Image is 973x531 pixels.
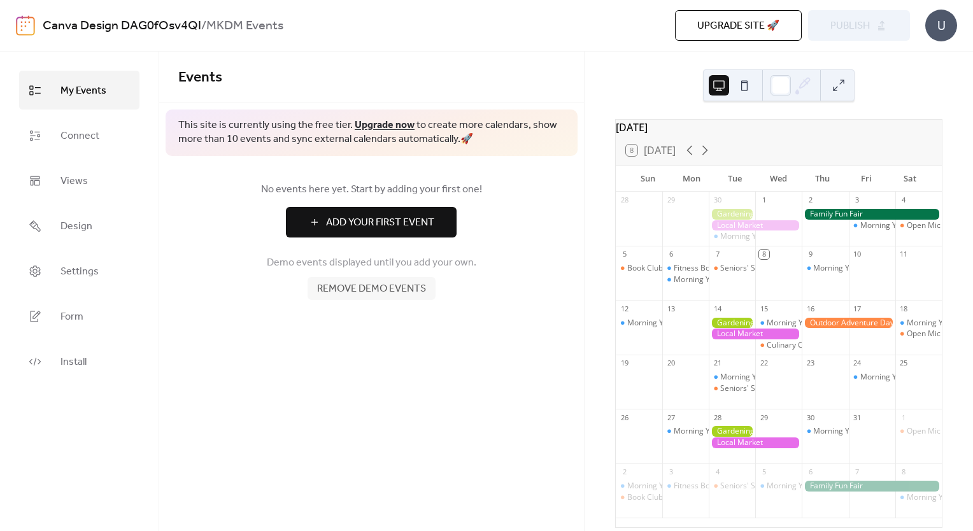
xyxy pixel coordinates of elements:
b: MKDM Events [206,14,283,38]
a: Upgrade now [355,115,415,135]
span: Events [178,64,222,92]
div: 2 [620,467,629,476]
div: 3 [666,467,676,476]
div: Morning Yoga Bliss [813,263,881,274]
div: Gardening Workshop [709,209,755,220]
div: Morning Yoga Bliss [895,318,942,329]
a: Settings [19,251,139,290]
div: Morning Yoga Bliss [802,263,848,274]
div: Open Mic Night [907,220,962,231]
div: Tue [713,166,757,192]
div: Morning Yoga Bliss [709,231,755,242]
div: Mon [669,166,713,192]
div: Thu [800,166,844,192]
div: Open Mic Night [907,426,962,437]
a: Canva Design DAG0fOsv4QI [43,14,201,38]
div: Seniors' Social Tea [720,383,787,394]
div: Open Mic Night [895,220,942,231]
div: Morning Yoga Bliss [849,220,895,231]
div: Morning Yoga Bliss [813,426,881,437]
div: 27 [666,413,676,422]
a: My Events [19,71,139,110]
div: 1 [759,195,769,205]
div: Morning Yoga Bliss [860,372,928,383]
div: 17 [853,304,862,313]
div: 11 [899,250,909,259]
div: 19 [620,358,629,368]
div: Seniors' Social Tea [720,263,787,274]
a: Design [19,206,139,245]
div: 24 [853,358,862,368]
div: Morning Yoga Bliss [767,481,835,492]
div: Gardening Workshop [709,426,755,437]
div: 25 [899,358,909,368]
div: Morning Yoga Bliss [860,220,928,231]
div: 7 [713,250,722,259]
div: 28 [620,195,629,205]
div: 1 [899,413,909,422]
div: 14 [713,304,722,313]
div: 8 [899,467,909,476]
div: 12 [620,304,629,313]
span: Design [60,216,92,236]
a: Install [19,342,139,381]
div: Fitness Bootcamp [662,481,709,492]
div: Morning Yoga Bliss [674,426,742,437]
div: 4 [713,467,722,476]
div: Gardening Workshop [709,318,755,329]
div: Seniors' Social Tea [709,481,755,492]
div: 29 [759,413,769,422]
span: Settings [60,262,99,281]
span: Views [60,171,88,191]
div: Morning Yoga Bliss [616,481,662,492]
span: No events here yet. Start by adding your first one! [178,182,565,197]
div: 3 [853,195,862,205]
div: Sat [888,166,932,192]
a: Form [19,297,139,336]
div: Morning Yoga Bliss [767,318,835,329]
div: Local Market [709,329,802,339]
div: 30 [713,195,722,205]
div: 8 [759,250,769,259]
button: Remove demo events [308,277,436,300]
div: 30 [806,413,815,422]
div: Open Mic Night [895,426,942,437]
div: 22 [759,358,769,368]
span: This site is currently using the free tier. to create more calendars, show more than 10 events an... [178,118,565,147]
span: Connect [60,126,99,146]
div: Fitness Bootcamp [674,481,737,492]
span: Add Your First Event [326,215,434,230]
a: Views [19,161,139,200]
div: Morning Yoga Bliss [755,481,802,492]
div: 9 [806,250,815,259]
div: Open Mic Night [895,329,942,339]
span: Form [60,307,83,327]
div: 7 [853,467,862,476]
div: 29 [666,195,676,205]
div: Book Club Gathering [627,492,700,503]
span: Remove demo events [317,281,426,297]
div: Morning Yoga Bliss [616,318,662,329]
div: 15 [759,304,769,313]
div: 28 [713,413,722,422]
div: 6 [666,250,676,259]
div: Morning Yoga Bliss [662,426,709,437]
div: Morning Yoga Bliss [895,492,942,503]
div: Wed [757,166,801,192]
div: Family Fun Fair [802,209,941,220]
span: Upgrade site 🚀 [697,18,779,34]
button: Add Your First Event [286,207,457,237]
div: 31 [853,413,862,422]
div: Seniors' Social Tea [720,481,787,492]
span: Install [60,352,87,372]
div: Morning Yoga Bliss [849,372,895,383]
div: Fitness Bootcamp [674,263,737,274]
a: Connect [19,116,139,155]
div: Culinary Cooking Class [755,340,802,351]
div: Morning Yoga Bliss [720,372,788,383]
div: 10 [853,250,862,259]
img: logo [16,15,35,36]
div: Morning Yoga Bliss [755,318,802,329]
div: Local Market [709,220,802,231]
div: Morning Yoga Bliss [720,231,788,242]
